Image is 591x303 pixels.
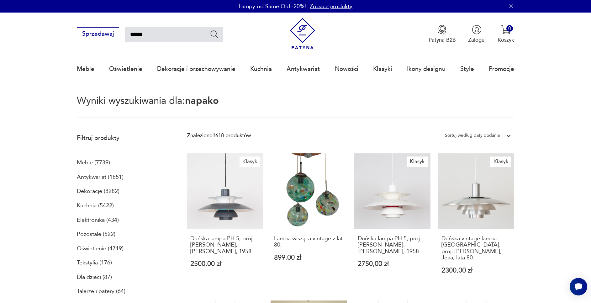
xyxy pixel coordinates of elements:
a: Klasyki [373,55,392,83]
p: 2500,00 zł [190,261,260,267]
img: Ikona koszyka [501,25,511,35]
h3: Duńska vintage lampa [GEOGRAPHIC_DATA], proj. [PERSON_NAME], Jeka, lata 80. [441,236,511,261]
a: Tekstylia (176) [77,258,112,268]
p: 2750,00 zł [358,261,427,267]
a: Meble [77,55,94,83]
a: Ikony designu [407,55,446,83]
a: Lampa wisząca vintage z lat 80.Lampa wisząca vintage z lat 80.899,00 zł [271,153,347,289]
img: Ikona medalu [437,25,447,35]
a: Kuchnia (5422) [77,200,114,211]
h3: Lampa wisząca vintage z lat 80. [274,236,343,248]
div: 0 [506,25,513,32]
p: Zaloguj [468,36,486,44]
p: Filtruj produkty [77,134,169,142]
h3: Duńska lampa PH 5, proj. [PERSON_NAME], [PERSON_NAME], 1958 [190,236,260,255]
a: Meble (7739) [77,157,110,168]
a: Elektronika (434) [77,215,119,226]
p: Patyna B2B [429,36,456,44]
a: Oświetlenie (4719) [77,243,124,254]
a: Pozostałe (522) [77,229,115,240]
a: Dekoracje i przechowywanie [157,55,235,83]
p: 899,00 zł [274,254,343,261]
a: Kuchnia [250,55,272,83]
button: Patyna B2B [429,25,456,44]
a: Sprzedawaj [77,32,119,37]
a: KlasykDuńska lampa PH 5, proj. Poul Henningsen, Louis Poulsen, 1958Duńska lampa PH 5, proj. [PERS... [354,153,430,289]
a: Antykwariat (1851) [77,172,124,183]
a: Talerze i patery (64) [77,286,125,297]
div: Znaleziono 1618 produktów [187,131,251,140]
button: Szukaj [210,29,219,39]
button: Sprzedawaj [77,27,119,41]
a: Style [460,55,474,83]
a: Dekoracje (8282) [77,186,119,197]
a: Nowości [335,55,358,83]
a: Ikona medaluPatyna B2B [429,25,456,44]
a: Zobacz produkty [310,3,352,10]
button: 0Koszyk [498,25,514,44]
span: napako [185,94,219,107]
a: Oświetlenie [109,55,142,83]
img: Ikonka użytkownika [472,25,482,35]
a: Antykwariat [287,55,320,83]
p: Koszyk [498,36,514,44]
div: Sortuj według daty dodania [445,131,500,140]
img: Patyna - sklep z meblami i dekoracjami vintage [287,18,319,50]
iframe: Smartsupp widget button [570,278,587,295]
p: Lampy od Same Old -20%! [239,3,306,10]
p: Wyniki wyszukiwania dla: [77,96,514,118]
button: Zaloguj [468,25,486,44]
a: KlasykDuńska vintage lampa Verona, proj. Kurt Wiborg, Jeka, lata 80.Duńska vintage lampa [GEOGRAP... [438,153,514,289]
a: Dla dzieci (87) [77,272,112,283]
a: KlasykDuńska lampa PH 5, proj. Poul Henningsen, Louis Poulsen, 1958Duńska lampa PH 5, proj. [PERS... [187,153,263,289]
p: 2300,00 zł [441,267,511,274]
a: Promocje [489,55,514,83]
h3: Duńska lampa PH 5, proj. [PERSON_NAME], [PERSON_NAME], 1958 [358,236,427,255]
